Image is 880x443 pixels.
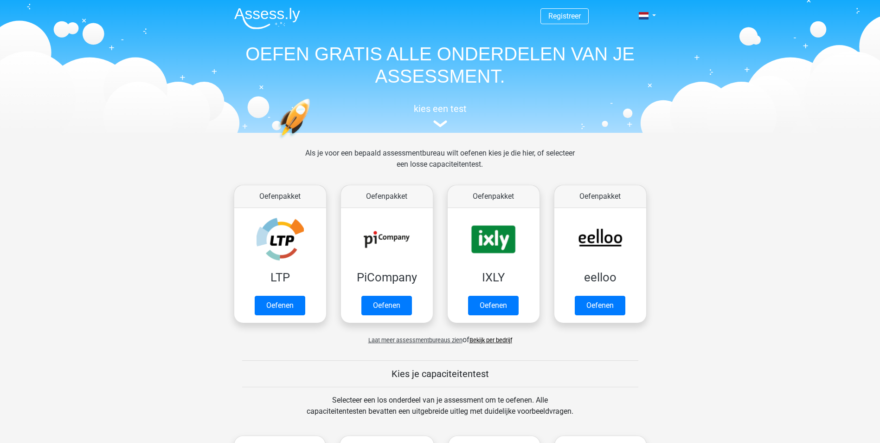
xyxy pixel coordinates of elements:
[227,327,654,345] div: of
[469,337,512,344] a: Bekijk per bedrijf
[433,120,447,127] img: assessment
[234,7,300,29] img: Assessly
[278,98,346,182] img: oefenen
[298,148,582,181] div: Als je voor een bepaald assessmentbureau wilt oefenen kies je die hier, of selecteer een losse ca...
[227,43,654,87] h1: OEFEN GRATIS ALLE ONDERDELEN VAN JE ASSESSMENT.
[368,337,462,344] span: Laat meer assessmentbureaus zien
[298,395,582,428] div: Selecteer een los onderdeel van je assessment om te oefenen. Alle capaciteitentesten bevatten een...
[227,103,654,114] h5: kies een test
[255,296,305,315] a: Oefenen
[242,368,638,379] h5: Kies je capaciteitentest
[227,103,654,128] a: kies een test
[468,296,519,315] a: Oefenen
[548,12,581,20] a: Registreer
[361,296,412,315] a: Oefenen
[575,296,625,315] a: Oefenen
